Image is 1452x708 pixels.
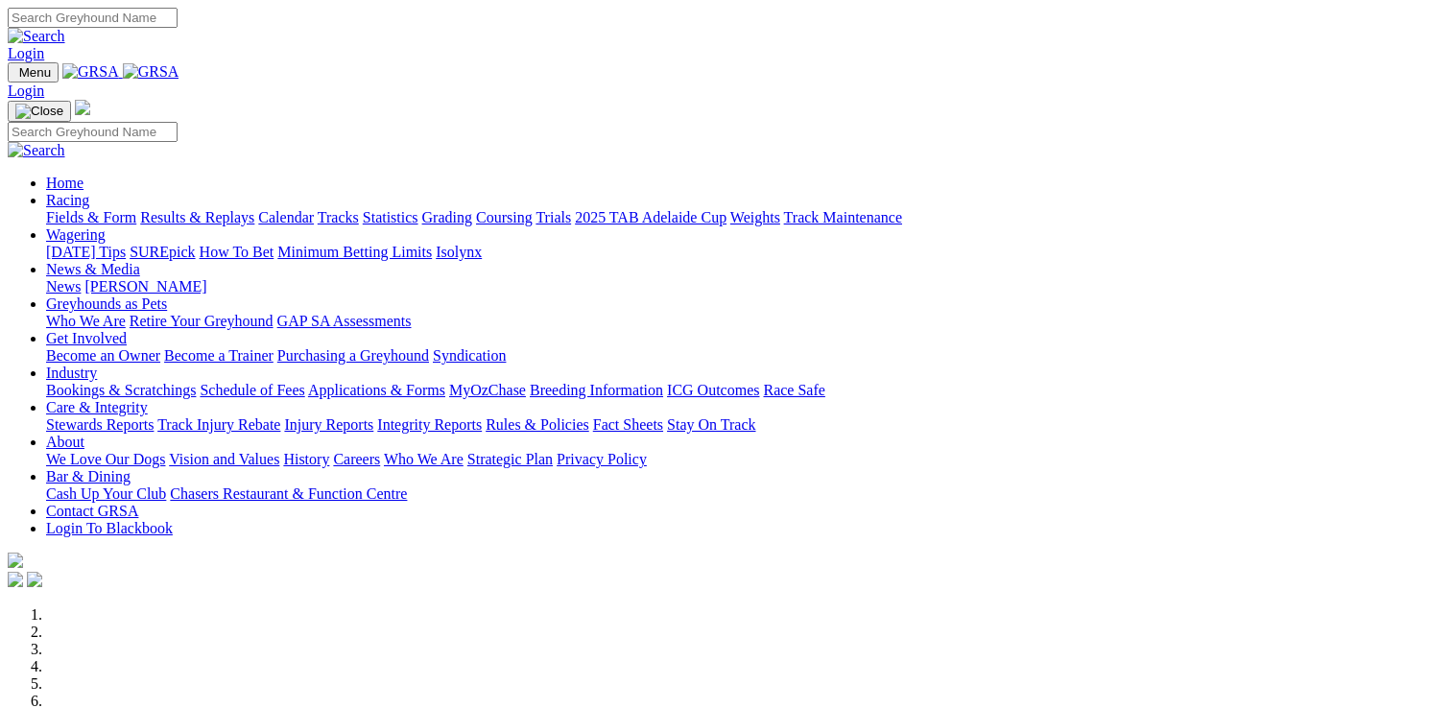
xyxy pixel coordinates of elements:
[8,45,44,61] a: Login
[170,485,407,502] a: Chasers Restaurant & Function Centre
[15,104,63,119] img: Close
[8,62,59,83] button: Toggle navigation
[46,244,1444,261] div: Wagering
[164,347,274,364] a: Become a Trainer
[46,330,127,346] a: Get Involved
[667,416,755,433] a: Stay On Track
[46,382,196,398] a: Bookings & Scratchings
[8,142,65,159] img: Search
[169,451,279,467] a: Vision and Values
[575,209,726,225] a: 2025 TAB Adelaide Cup
[363,209,418,225] a: Statistics
[46,485,1444,503] div: Bar & Dining
[157,416,280,433] a: Track Injury Rebate
[530,382,663,398] a: Breeding Information
[8,122,178,142] input: Search
[46,278,81,295] a: News
[19,65,51,80] span: Menu
[46,261,140,277] a: News & Media
[277,244,432,260] a: Minimum Betting Limits
[46,295,167,312] a: Greyhounds as Pets
[46,347,160,364] a: Become an Owner
[8,572,23,587] img: facebook.svg
[130,244,195,260] a: SUREpick
[557,451,647,467] a: Privacy Policy
[436,244,482,260] a: Isolynx
[46,382,1444,399] div: Industry
[433,347,506,364] a: Syndication
[8,83,44,99] a: Login
[46,485,166,502] a: Cash Up Your Club
[8,553,23,568] img: logo-grsa-white.png
[318,209,359,225] a: Tracks
[46,468,131,484] a: Bar & Dining
[46,313,1444,330] div: Greyhounds as Pets
[46,209,136,225] a: Fields & Form
[46,503,138,519] a: Contact GRSA
[200,382,304,398] a: Schedule of Fees
[46,399,148,415] a: Care & Integrity
[384,451,464,467] a: Who We Are
[333,451,380,467] a: Careers
[308,382,445,398] a: Applications & Forms
[46,434,84,450] a: About
[123,63,179,81] img: GRSA
[140,209,254,225] a: Results & Replays
[8,8,178,28] input: Search
[200,244,274,260] a: How To Bet
[46,244,126,260] a: [DATE] Tips
[467,451,553,467] a: Strategic Plan
[46,416,154,433] a: Stewards Reports
[284,416,373,433] a: Injury Reports
[449,382,526,398] a: MyOzChase
[62,63,119,81] img: GRSA
[46,451,165,467] a: We Love Our Dogs
[476,209,533,225] a: Coursing
[84,278,206,295] a: [PERSON_NAME]
[75,100,90,115] img: logo-grsa-white.png
[130,313,274,329] a: Retire Your Greyhound
[277,313,412,329] a: GAP SA Assessments
[283,451,329,467] a: History
[377,416,482,433] a: Integrity Reports
[27,572,42,587] img: twitter.svg
[784,209,902,225] a: Track Maintenance
[46,313,126,329] a: Who We Are
[277,347,429,364] a: Purchasing a Greyhound
[422,209,472,225] a: Grading
[667,382,759,398] a: ICG Outcomes
[258,209,314,225] a: Calendar
[46,520,173,536] a: Login To Blackbook
[730,209,780,225] a: Weights
[46,175,83,191] a: Home
[593,416,663,433] a: Fact Sheets
[46,192,89,208] a: Racing
[763,382,824,398] a: Race Safe
[8,28,65,45] img: Search
[486,416,589,433] a: Rules & Policies
[46,347,1444,365] div: Get Involved
[536,209,571,225] a: Trials
[46,226,106,243] a: Wagering
[46,451,1444,468] div: About
[46,365,97,381] a: Industry
[46,209,1444,226] div: Racing
[46,278,1444,295] div: News & Media
[46,416,1444,434] div: Care & Integrity
[8,101,71,122] button: Toggle navigation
